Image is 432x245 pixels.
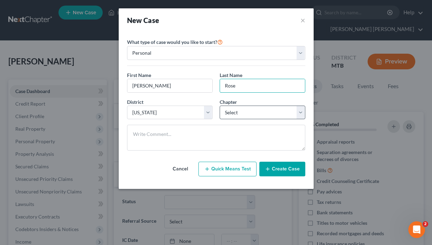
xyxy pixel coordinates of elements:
span: Chapter [220,99,237,105]
span: District [127,99,143,105]
button: Quick Means Test [198,162,257,176]
span: First Name [127,72,151,78]
label: What type of case would you like to start? [127,38,223,46]
input: Enter Last Name [220,79,305,92]
input: Enter First Name [127,79,212,92]
span: Last Name [220,72,242,78]
button: Cancel [165,162,196,176]
span: 2 [423,221,428,227]
iframe: Intercom live chat [408,221,425,238]
strong: New Case [127,16,159,24]
button: Create Case [259,162,305,176]
button: × [300,15,305,25]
